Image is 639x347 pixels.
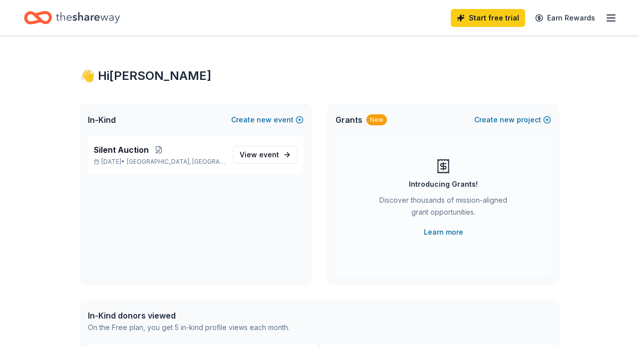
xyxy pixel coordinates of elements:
div: 👋 Hi [PERSON_NAME] [80,68,559,84]
span: new [500,114,515,126]
a: Home [24,6,120,29]
div: Discover thousands of mission-aligned grant opportunities. [375,194,511,222]
div: In-Kind donors viewed [88,310,290,322]
button: Createnewproject [474,114,551,126]
div: New [366,114,387,125]
span: In-Kind [88,114,116,126]
span: View [240,149,279,161]
a: View event [233,146,298,164]
div: On the Free plan, you get 5 in-kind profile views each month. [88,322,290,334]
p: [DATE] • [94,158,225,166]
a: Start free trial [451,9,525,27]
a: Learn more [424,226,463,238]
span: Grants [335,114,362,126]
a: Earn Rewards [529,9,601,27]
button: Createnewevent [231,114,304,126]
span: Silent Auction [94,144,149,156]
span: [GEOGRAPHIC_DATA], [GEOGRAPHIC_DATA] [127,158,225,166]
div: Introducing Grants! [409,178,478,190]
span: new [257,114,272,126]
span: event [259,150,279,159]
